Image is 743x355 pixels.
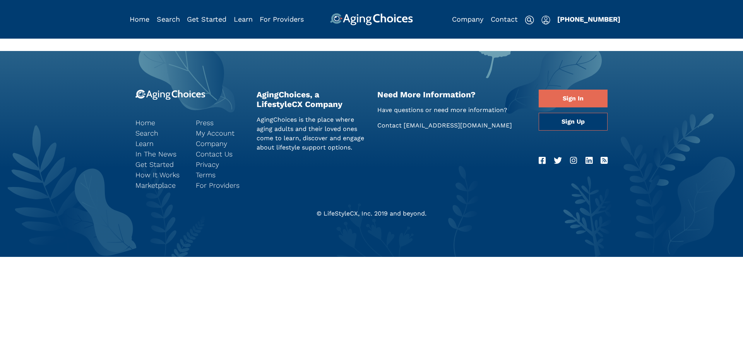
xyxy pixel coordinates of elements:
[157,15,180,23] a: Search
[196,180,245,190] a: For Providers
[601,155,608,167] a: RSS Feed
[257,115,366,152] p: AgingChoices is the place where aging adults and their loved ones come to learn, discover and eng...
[234,15,253,23] a: Learn
[135,149,184,159] a: In The News
[135,159,184,170] a: Get Started
[377,90,527,99] h2: Need More Information?
[491,15,518,23] a: Contact
[196,149,245,159] a: Contact Us
[196,128,245,138] a: My Account
[570,155,577,167] a: Instagram
[377,105,527,115] p: Have questions or need more information?
[130,15,149,23] a: Home
[135,117,184,128] a: Home
[196,170,245,180] a: Terms
[196,138,245,149] a: Company
[541,13,550,25] div: Popover trigger
[539,155,546,167] a: Facebook
[557,15,620,23] a: [PHONE_NUMBER]
[135,128,184,138] a: Search
[196,117,245,128] a: Press
[196,159,245,170] a: Privacy
[525,15,534,25] img: search-icon.svg
[260,15,304,23] a: For Providers
[135,138,184,149] a: Learn
[330,13,413,25] img: AgingChoices
[135,90,205,100] img: 9-logo.svg
[554,155,562,167] a: Twitter
[541,15,550,25] img: user-icon.svg
[377,121,527,130] p: Contact
[452,15,483,23] a: Company
[135,170,184,180] a: How It Works
[187,15,226,23] a: Get Started
[585,155,592,167] a: LinkedIn
[257,90,366,109] h2: AgingChoices, a LifestyleCX Company
[404,122,512,129] a: [EMAIL_ADDRESS][DOMAIN_NAME]
[539,113,608,131] a: Sign Up
[135,180,184,190] a: Marketplace
[130,209,613,218] div: © LifeStyleCX, Inc. 2019 and beyond.
[539,90,608,107] a: Sign In
[157,13,180,25] div: Popover trigger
